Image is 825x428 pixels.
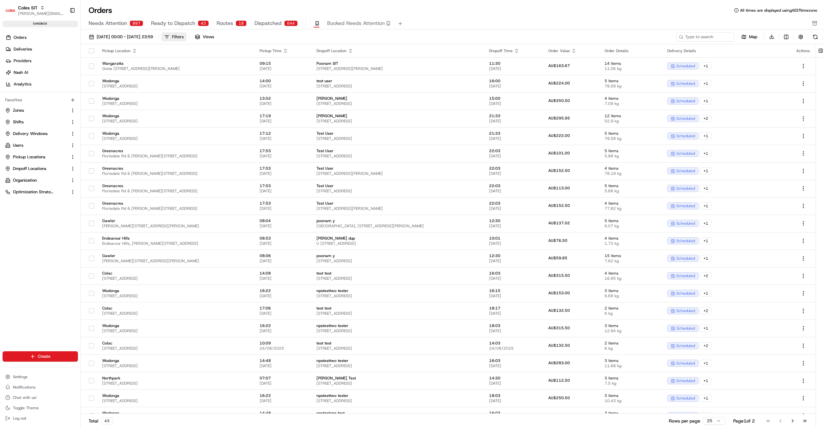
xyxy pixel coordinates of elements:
[316,48,479,53] div: Dropoff Location
[3,56,80,66] a: Providers
[18,11,64,16] button: [PERSON_NAME][EMAIL_ADDRESS][PERSON_NAME][PERSON_NAME][DOMAIN_NAME]
[260,236,306,241] span: 08:53
[489,241,538,246] span: [DATE]
[605,48,657,53] div: Order Details
[3,403,78,412] button: Toggle Theme
[102,153,249,159] span: Floriedale Rd & [PERSON_NAME][STREET_ADDRESS]
[700,202,712,209] div: + 1
[676,186,695,191] span: scheduled
[22,68,82,73] div: We're available if you need us!
[3,95,78,105] div: Favorites
[489,66,538,71] span: [DATE]
[102,131,249,136] span: Wodonga
[489,153,538,159] span: [DATE]
[38,354,50,359] span: Create
[548,63,570,68] span: AU$163.67
[13,416,26,421] span: Log out
[316,148,479,153] span: Test User
[700,167,712,175] div: + 1
[605,276,657,281] span: 16.95 kg
[676,221,695,226] span: scheduled
[548,48,595,53] div: Order Value
[605,166,657,171] span: 4 items
[102,271,249,276] span: Colac
[489,78,538,84] span: 16:00
[3,67,80,78] a: Nash AI
[3,372,78,381] button: Settings
[102,101,249,106] span: [STREET_ADDRESS]
[489,206,538,211] span: [DATE]
[284,20,298,26] div: 644
[102,66,249,71] span: Greta [STREET_ADDRESS][PERSON_NAME]
[260,253,306,258] span: 08:06
[605,61,657,66] span: 14 items
[740,8,817,13] span: All times are displayed using AEST timezone
[796,48,810,53] div: Actions
[161,32,187,41] button: Filters
[89,19,127,27] span: Needs Attention
[14,58,31,64] span: Providers
[316,271,479,276] span: test test
[102,188,249,194] span: Floriedale Rd & [PERSON_NAME][STREET_ADDRESS]
[3,187,78,197] button: Optimization Strategy
[605,293,657,298] span: 6.68 kg
[700,185,712,192] div: + 1
[102,148,249,153] span: Greenacres
[605,206,657,211] span: 77.82 kg
[260,323,306,328] span: 16:22
[676,32,734,41] input: Type to search
[260,96,306,101] span: 13:52
[489,236,538,241] span: 10:01
[316,276,479,281] span: [STREET_ADDRESS]
[102,218,249,223] span: Gawler
[316,118,479,124] span: [STREET_ADDRESS]
[700,132,712,140] div: + 1
[737,33,762,41] button: Map
[316,206,479,211] span: [STREET_ADDRESS][PERSON_NAME]
[700,220,712,227] div: + 1
[260,48,306,53] div: Pickup Time
[316,253,479,258] span: poonam y
[548,203,570,208] span: AU$152.50
[260,258,306,264] span: [DATE]
[236,20,247,26] div: 18
[13,154,45,160] span: Pickup Locations
[605,201,657,206] span: 4 items
[548,186,570,191] span: AU$113.00
[22,62,106,68] div: Start new chat
[676,168,695,174] span: scheduled
[3,351,78,362] button: Create
[676,133,695,139] span: scheduled
[3,117,78,127] button: Shifts
[6,6,19,19] img: Nash
[316,311,479,316] span: [STREET_ADDRESS]
[55,94,60,99] div: 💻
[102,118,249,124] span: [STREET_ADDRESS]
[316,66,479,71] span: [STREET_ADDRESS][PERSON_NAME]
[102,166,249,171] span: Greenacres
[700,255,712,262] div: + 1
[676,308,695,313] span: scheduled
[102,288,249,293] span: Wodonga
[3,129,78,139] button: Delivery Windows
[203,34,214,40] span: Views
[489,223,538,229] span: [DATE]
[260,166,306,171] span: 17:53
[260,136,306,141] span: [DATE]
[489,61,538,66] span: 11:30
[3,414,78,423] button: Log out
[548,325,570,331] span: AU$315.50
[605,188,657,194] span: 5.88 kg
[700,325,712,332] div: + 1
[4,91,52,103] a: 📗Knowledge Base
[327,19,385,27] span: Booked Needs Attention
[3,44,80,54] a: Deliveries
[13,119,24,125] span: Shifts
[489,323,538,328] span: 18:03
[316,131,479,136] span: Test User
[17,41,107,48] input: Clear
[102,61,249,66] span: Wangaratta
[548,98,570,103] span: AU$350.50
[260,113,306,118] span: 17:19
[102,306,249,311] span: Colac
